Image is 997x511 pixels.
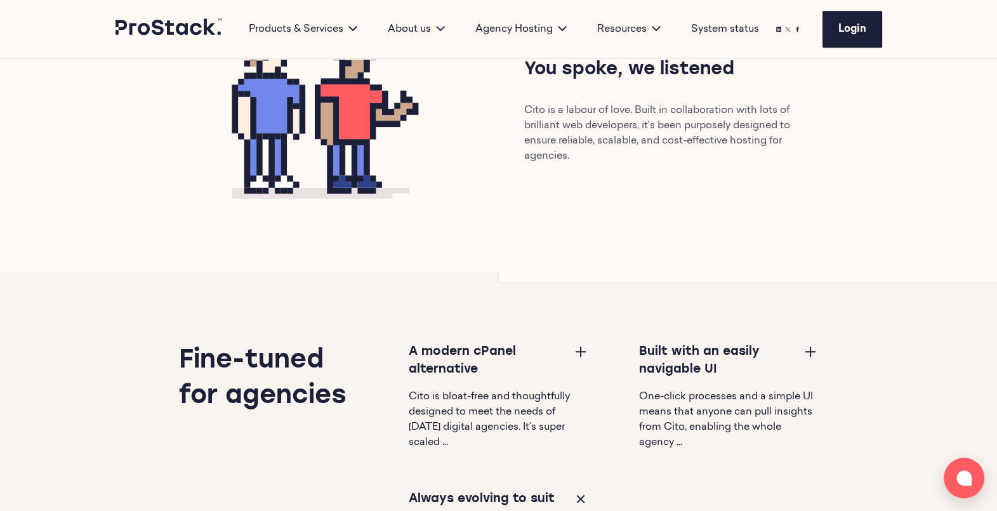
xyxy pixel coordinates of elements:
[524,57,819,83] h3: You spoke, we listened
[639,392,813,448] span: One-click processes and a simple UI means that anyone can pull insights from Cito, enabling the w...
[582,22,676,37] div: Resources
[234,22,373,37] div: Products & Services
[822,11,882,48] a: Login
[838,24,866,34] span: Login
[409,343,563,379] h3: A modern cPanel alternative
[677,437,682,448] span: ...
[460,22,582,37] div: Agency Hosting
[691,22,759,37] a: System status
[179,343,359,415] h2: Fine-tuned for agencies
[524,103,819,164] p: Cito is a labour of love. Built in collaboration with lots of brilliant web developers, it’s been...
[373,22,460,37] div: About us
[944,458,984,498] button: Open chat window
[409,392,570,448] span: Cito is bloat-free and thoughtfully designed to meet the needs of [DATE] digital agencies. It’s s...
[442,437,448,448] span: ...
[116,18,223,40] a: Prostack logo
[639,343,793,379] h3: Built with an easily navigable UI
